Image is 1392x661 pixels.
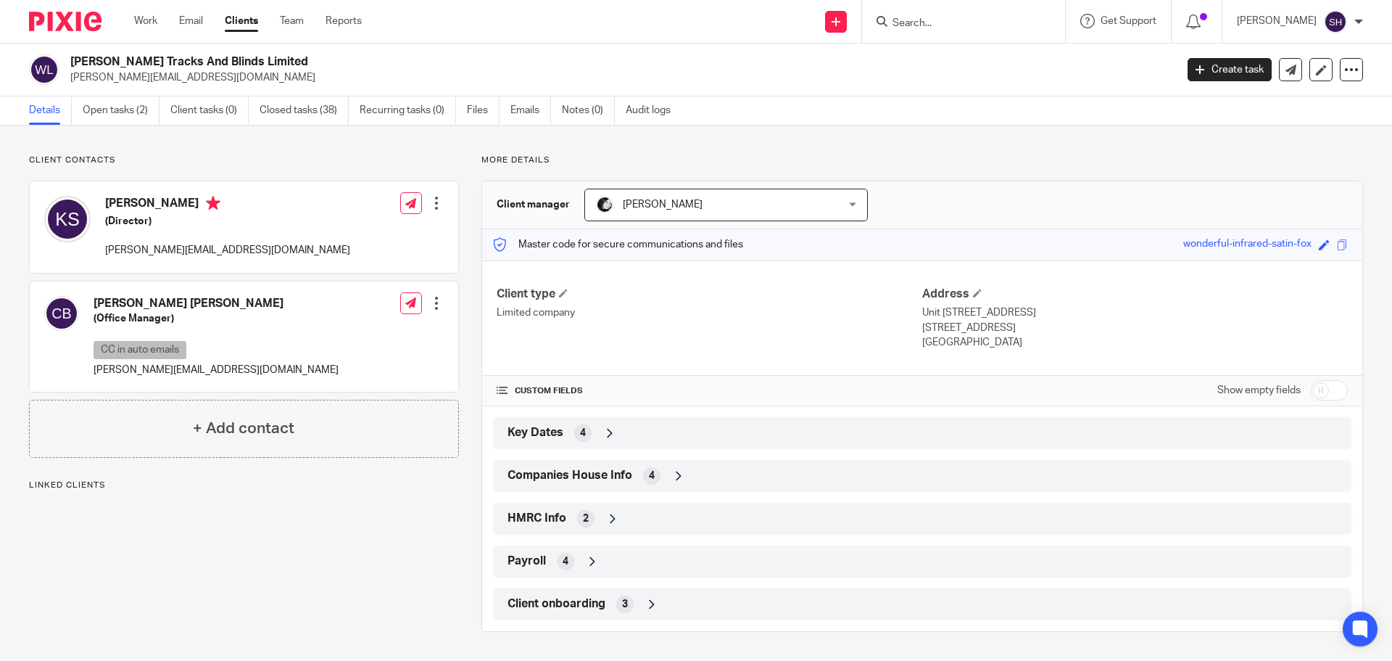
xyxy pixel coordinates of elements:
a: Notes (0) [562,97,615,125]
p: More details [481,155,1363,166]
img: svg%3E [44,296,79,331]
p: Limited company [497,305,922,320]
span: Payroll [507,554,546,569]
a: Details [29,97,72,125]
span: 4 [649,469,655,483]
h4: CUSTOM FIELDS [497,385,922,397]
a: Email [179,14,203,28]
a: Closed tasks (38) [260,97,349,125]
p: [GEOGRAPHIC_DATA] [922,335,1348,350]
span: 4 [580,426,586,440]
span: 3 [622,597,628,612]
span: [PERSON_NAME] [623,200,703,210]
a: Work [134,14,157,28]
p: [PERSON_NAME][EMAIL_ADDRESS][DOMAIN_NAME] [94,363,339,377]
p: Unit [STREET_ADDRESS] [922,305,1348,320]
p: [PERSON_NAME][EMAIL_ADDRESS][DOMAIN_NAME] [105,243,350,258]
p: Master code for secure communications and files [493,237,743,252]
span: 4 [563,554,568,569]
a: Audit logs [626,97,681,125]
h2: [PERSON_NAME] Tracks And Blinds Limited [70,54,947,70]
h4: + Add contact [193,417,294,440]
p: Linked clients [29,480,459,491]
img: svg%3E [29,54,59,85]
a: Emails [510,97,551,125]
img: Screenshot_20210707-064720_Facebook.jpg [596,196,613,213]
a: Open tasks (2) [83,97,159,125]
a: Reports [326,14,362,28]
p: [STREET_ADDRESS] [922,321,1348,335]
span: Companies House Info [507,468,632,483]
label: Show empty fields [1217,383,1301,398]
a: Client tasks (0) [170,97,249,125]
span: Client onboarding [507,596,605,612]
a: Clients [225,14,258,28]
p: [PERSON_NAME][EMAIL_ADDRESS][DOMAIN_NAME] [70,70,1166,85]
p: [PERSON_NAME] [1237,14,1317,28]
span: HMRC Info [507,511,566,526]
h4: [PERSON_NAME] [PERSON_NAME] [94,296,339,311]
p: CC in auto emails [94,341,186,359]
span: Key Dates [507,425,563,440]
img: svg%3E [44,196,91,242]
p: Client contacts [29,155,459,166]
h4: Address [922,287,1348,302]
img: Pixie [29,12,101,31]
h5: (Office Manager) [94,311,339,326]
h4: Client type [497,287,922,302]
span: Get Support [1101,16,1156,26]
span: 2 [583,512,589,526]
h5: (Director) [105,214,350,229]
i: Primary [206,196,220,210]
a: Create task [1188,58,1272,81]
h3: Client manager [497,197,570,212]
a: Recurring tasks (0) [360,97,456,125]
img: svg%3E [1324,10,1347,33]
h4: [PERSON_NAME] [105,196,350,214]
a: Files [467,97,500,125]
a: Team [280,14,304,28]
input: Search [891,17,1022,30]
div: wonderful-infrared-satin-fox [1183,237,1312,253]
